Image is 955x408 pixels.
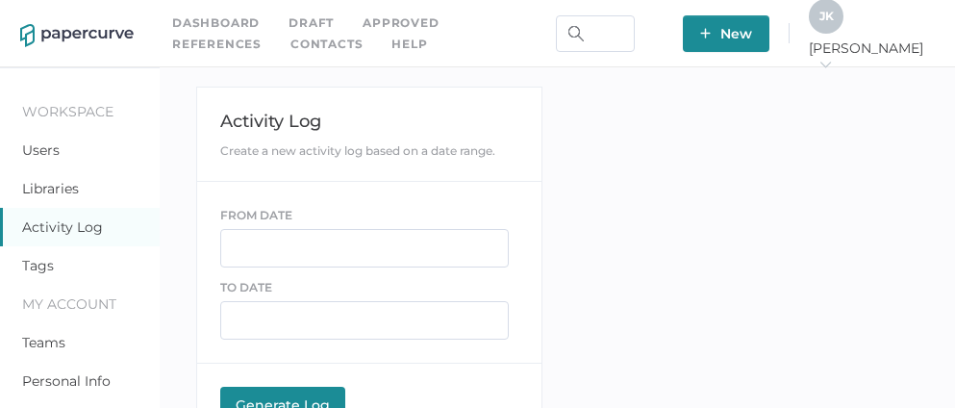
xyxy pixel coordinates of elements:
span: New [700,15,752,52]
a: Activity Log [22,218,103,236]
a: Draft [289,13,334,34]
a: Libraries [22,180,79,197]
a: Contacts [290,34,363,55]
a: Teams [22,334,65,351]
a: Personal Info [22,372,111,390]
div: help [391,34,427,55]
span: J K [819,9,834,23]
img: papercurve-logo-colour.7244d18c.svg [20,24,134,47]
a: References [172,34,262,55]
span: [PERSON_NAME] [809,39,935,74]
span: TO DATE [220,280,272,294]
div: Activity Log [220,111,519,132]
button: New [683,15,769,52]
input: Search Workspace [556,15,635,52]
div: Create a new activity log based on a date range. [220,143,519,158]
a: Approved [363,13,439,34]
img: search.bf03fe8b.svg [568,26,584,41]
a: Users [22,141,60,159]
a: Dashboard [172,13,260,34]
i: arrow_right [818,58,832,71]
img: plus-white.e19ec114.svg [700,28,711,38]
a: Tags [22,257,54,274]
span: FROM DATE [220,208,292,222]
